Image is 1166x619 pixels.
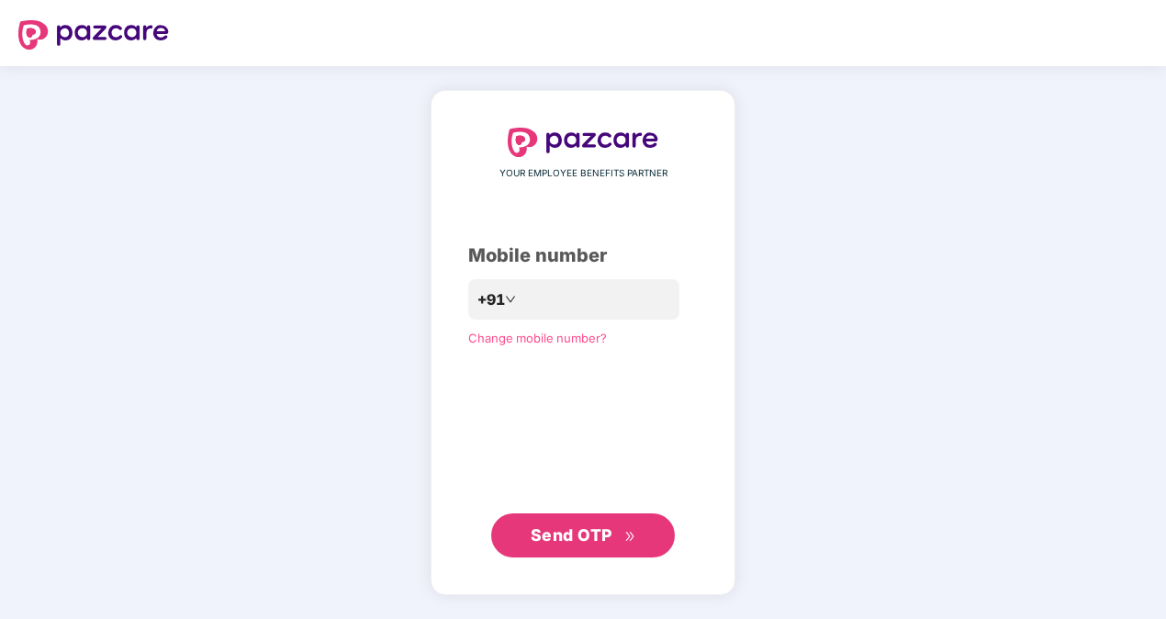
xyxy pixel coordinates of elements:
[508,128,658,157] img: logo
[468,242,698,270] div: Mobile number
[624,531,636,543] span: double-right
[18,20,169,50] img: logo
[468,331,607,345] a: Change mobile number?
[531,525,612,545] span: Send OTP
[505,294,516,305] span: down
[499,166,667,181] span: YOUR EMPLOYEE BENEFITS PARTNER
[477,288,505,311] span: +91
[491,513,675,557] button: Send OTPdouble-right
